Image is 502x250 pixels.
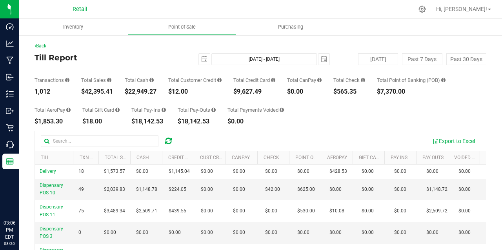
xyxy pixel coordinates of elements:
span: Hi, [PERSON_NAME]! [436,6,487,12]
span: $0.00 [394,229,406,236]
div: $0.00 [287,89,322,95]
span: $0.00 [201,207,213,215]
span: $10.08 [329,207,344,215]
i: Sum of all successful, non-voided payment transaction amounts using credit card as the payment me... [271,78,275,83]
a: AeroPay [327,155,347,160]
span: 18 [78,168,84,175]
div: $42,395.41 [81,89,113,95]
i: Sum of all successful, non-voided payment transaction amounts using gift card as the payment method. [115,107,120,112]
h4: Till Report [35,53,185,62]
span: 0 [78,229,81,236]
div: Total Pay-Ins [131,107,166,112]
inline-svg: Inbound [6,73,14,81]
span: $0.00 [362,229,374,236]
span: $224.05 [169,186,186,193]
inline-svg: Reports [6,158,14,165]
div: Total Sales [81,78,113,83]
span: $0.00 [362,168,374,175]
div: $18.00 [82,118,120,125]
span: Dispensary POS 10 [40,183,63,196]
span: $0.00 [233,168,245,175]
i: Sum of the successful, non-voided point-of-banking payment transaction amounts, both via payment ... [441,78,446,83]
button: Past 30 Days [446,53,486,65]
a: Point of Banking (POB) [295,155,351,160]
span: 49 [78,186,84,193]
a: Cash [136,155,149,160]
inline-svg: Call Center [6,141,14,149]
a: Till [41,155,49,160]
i: Sum of all successful, non-voided payment transaction amounts using check as the payment method. [361,78,365,83]
span: $428.53 [329,168,347,175]
div: $18,142.53 [131,118,166,125]
span: select [199,54,210,65]
span: $0.00 [362,207,374,215]
div: $18,142.53 [178,118,216,125]
iframe: Resource center [8,187,31,211]
span: 75 [78,207,84,215]
button: Past 7 Days [402,53,442,65]
span: $0.00 [136,168,148,175]
span: $0.00 [458,207,471,215]
span: $0.00 [329,229,342,236]
span: $1,148.72 [426,186,447,193]
i: Count of all successful payment transactions, possibly including voids, refunds, and cash-back fr... [65,78,69,83]
span: Dispensary POS 11 [40,204,63,217]
div: Transactions [35,78,69,83]
a: Pay Outs [422,155,444,160]
a: Voided Payments [454,155,496,160]
div: Manage settings [417,5,427,13]
a: Total Sales [105,155,134,160]
span: $0.00 [169,229,181,236]
a: Check [264,155,279,160]
span: $439.55 [169,207,186,215]
span: $42.00 [265,186,280,193]
inline-svg: Analytics [6,40,14,47]
span: $0.00 [233,229,245,236]
span: $2,509.71 [136,207,157,215]
span: $1,573.57 [104,168,125,175]
span: $2,509.72 [426,207,447,215]
inline-svg: Inventory [6,90,14,98]
div: 1,012 [35,89,69,95]
span: $0.00 [394,207,406,215]
div: Total CanPay [287,78,322,83]
a: Purchasing [236,19,345,35]
inline-svg: Outbound [6,107,14,115]
span: $0.00 [329,186,342,193]
span: $625.00 [297,186,315,193]
span: Delivery [40,168,56,174]
a: Point of Sale [127,19,236,35]
div: $0.00 [227,118,284,125]
div: Total Credit Card [233,78,275,83]
span: $0.00 [426,168,438,175]
span: $0.00 [265,207,277,215]
a: Pay Ins [391,155,407,160]
a: TXN Count [80,155,106,160]
span: $0.00 [233,186,245,193]
span: Retail [73,6,87,13]
div: Total Pay-Outs [178,107,216,112]
div: $1,853.30 [35,118,71,125]
i: Sum of all cash pay-outs removed from tills within the date range. [211,107,216,112]
span: Point of Sale [158,24,206,31]
span: Inventory [53,24,94,31]
span: $0.00 [297,168,309,175]
span: $0.00 [458,168,471,175]
div: $9,627.49 [233,89,275,95]
a: Credit Card [168,155,197,160]
div: Total Check [333,78,365,83]
div: Total Customer Credit [168,78,222,83]
i: Sum of all cash pay-ins added to tills within the date range. [162,107,166,112]
span: $3,489.34 [104,207,125,215]
div: Total Point of Banking (POB) [377,78,446,83]
a: Back [35,43,46,49]
span: $0.00 [201,168,213,175]
span: $0.00 [104,229,116,236]
div: $12.00 [168,89,222,95]
i: Sum of all successful, non-voided cash payment transaction amounts (excluding tips and transactio... [149,78,154,83]
inline-svg: Retail [6,124,14,132]
span: $0.00 [265,229,277,236]
inline-svg: Dashboard [6,23,14,31]
inline-svg: Manufacturing [6,56,14,64]
div: $565.35 [333,89,365,95]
